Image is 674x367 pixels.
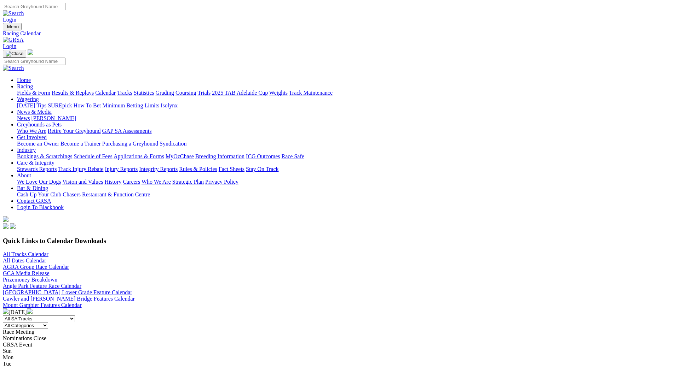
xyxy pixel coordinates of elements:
a: Weights [269,90,288,96]
a: Track Maintenance [289,90,333,96]
a: Login [3,17,16,23]
img: facebook.svg [3,223,8,229]
a: Industry [17,147,36,153]
input: Search [3,3,65,10]
div: Tue [3,361,671,367]
a: Tracks [117,90,132,96]
a: Cash Up Your Club [17,191,61,197]
div: Wagering [17,102,671,109]
img: Close [6,51,23,57]
a: MyOzChase [166,153,194,159]
a: AGRA Group Race Calendar [3,264,69,270]
img: chevron-left-pager-white.svg [3,308,8,314]
button: Toggle navigation [3,50,26,58]
a: Become an Owner [17,141,59,147]
a: Minimum Betting Limits [102,102,159,108]
div: Nominations Close [3,335,671,342]
a: GAP SA Assessments [102,128,152,134]
a: Become a Trainer [61,141,101,147]
a: Wagering [17,96,39,102]
a: Prizemoney Breakdown [3,277,57,283]
span: Menu [7,24,19,29]
img: Search [3,10,24,17]
a: Retire Your Greyhound [48,128,101,134]
a: Bar & Dining [17,185,48,191]
a: Contact GRSA [17,198,51,204]
a: Applications & Forms [114,153,164,159]
a: Race Safe [281,153,304,159]
a: Grading [156,90,174,96]
div: News & Media [17,115,671,122]
a: About [17,172,31,178]
a: Injury Reports [105,166,138,172]
a: Careers [123,179,140,185]
a: All Dates Calendar [3,258,46,264]
a: Angle Park Feature Race Calendar [3,283,81,289]
a: Login To Blackbook [17,204,64,210]
a: Fact Sheets [219,166,244,172]
a: Privacy Policy [205,179,238,185]
a: Greyhounds as Pets [17,122,62,128]
a: Bookings & Scratchings [17,153,72,159]
a: Strategic Plan [172,179,204,185]
div: Race Meeting [3,329,671,335]
div: Racing [17,90,671,96]
a: Schedule of Fees [74,153,112,159]
a: Isolynx [161,102,178,108]
div: About [17,179,671,185]
a: GCA Media Release [3,270,50,276]
a: Who We Are [17,128,46,134]
a: Fields & Form [17,90,50,96]
a: Care & Integrity [17,160,54,166]
button: Toggle navigation [3,23,22,30]
a: Rules & Policies [179,166,217,172]
a: Mount Gambier Features Calendar [3,302,82,308]
a: Statistics [134,90,154,96]
div: Greyhounds as Pets [17,128,671,134]
div: Bar & Dining [17,191,671,198]
a: Breeding Information [195,153,244,159]
a: Racing Calendar [3,30,671,37]
img: logo-grsa-white.png [28,49,33,55]
a: Track Injury Rebate [58,166,103,172]
a: [GEOGRAPHIC_DATA] Lower Grade Feature Calendar [3,289,132,295]
a: History [104,179,121,185]
a: ICG Outcomes [246,153,280,159]
img: Search [3,65,24,71]
a: Purchasing a Greyhound [102,141,158,147]
a: Racing [17,83,33,89]
a: Trials [197,90,211,96]
a: Syndication [160,141,186,147]
input: Search [3,58,65,65]
img: logo-grsa-white.png [3,216,8,222]
a: Stewards Reports [17,166,57,172]
a: Calendar [95,90,116,96]
a: Home [17,77,31,83]
a: [DATE] Tips [17,102,46,108]
a: Login [3,43,16,49]
a: Gawler and [PERSON_NAME] Bridge Features Calendar [3,296,135,302]
img: chevron-right-pager-white.svg [27,308,33,314]
a: News [17,115,30,121]
img: GRSA [3,37,24,43]
a: [PERSON_NAME] [31,115,76,121]
h3: Quick Links to Calendar Downloads [3,237,671,245]
a: SUREpick [48,102,72,108]
div: Get Involved [17,141,671,147]
div: Sun [3,348,671,354]
div: Industry [17,153,671,160]
div: Care & Integrity [17,166,671,172]
a: Who We Are [142,179,171,185]
a: How To Bet [74,102,101,108]
a: All Tracks Calendar [3,251,48,257]
a: Coursing [175,90,196,96]
a: Results & Replays [52,90,94,96]
img: twitter.svg [10,223,16,229]
a: We Love Our Dogs [17,179,61,185]
a: Stay On Track [246,166,278,172]
div: Mon [3,354,671,361]
a: Integrity Reports [139,166,178,172]
a: Get Involved [17,134,47,140]
a: 2025 TAB Adelaide Cup [212,90,268,96]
